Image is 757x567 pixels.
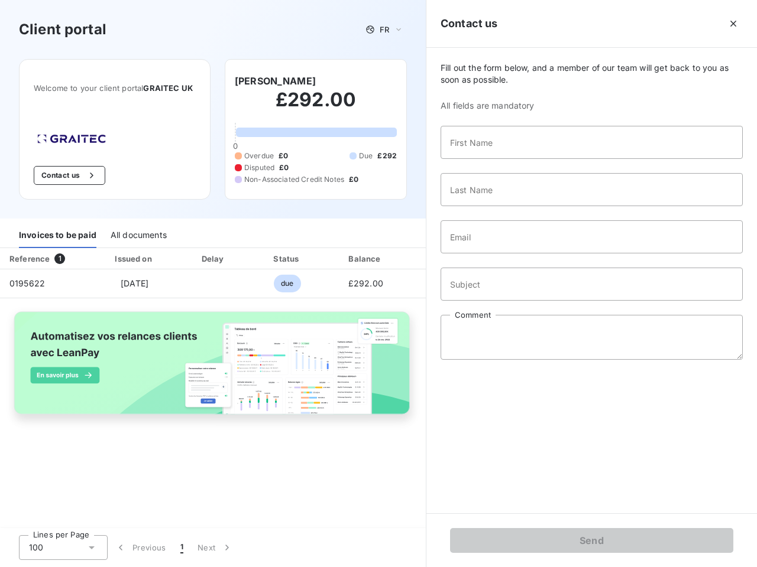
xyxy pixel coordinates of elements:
[441,220,743,253] input: placeholder
[359,151,373,161] span: Due
[173,535,190,560] button: 1
[244,151,274,161] span: Overdue
[244,162,274,173] span: Disputed
[349,174,358,185] span: £0
[441,126,743,159] input: placeholder
[274,275,300,292] span: due
[377,151,397,161] span: £292
[93,253,175,265] div: Issued on
[143,83,193,93] span: GRAITEC UK
[441,268,743,301] input: placeholder
[34,83,196,93] span: Welcome to your client portal
[441,100,743,112] span: All fields are mandatory
[409,253,468,265] div: PDF
[441,173,743,206] input: placeholder
[279,162,289,173] span: £0
[29,542,43,553] span: 100
[19,19,106,40] h3: Client portal
[111,223,167,248] div: All documents
[348,278,383,288] span: £292.00
[244,174,344,185] span: Non-Associated Credit Notes
[441,62,743,86] span: Fill out the form below, and a member of our team will get back to you as soon as possible.
[121,278,148,288] span: [DATE]
[54,253,65,264] span: 1
[190,535,240,560] button: Next
[5,305,421,432] img: banner
[450,528,733,553] button: Send
[235,74,316,88] h6: [PERSON_NAME]
[180,253,248,265] div: Delay
[327,253,404,265] div: Balance
[252,253,322,265] div: Status
[279,151,288,161] span: £0
[34,166,105,185] button: Contact us
[380,25,389,34] span: FR
[233,141,238,151] span: 0
[9,278,45,288] span: 0195622
[34,131,109,147] img: Company logo
[441,15,498,32] h5: Contact us
[9,254,50,263] div: Reference
[235,88,397,123] h2: £292.00
[108,535,173,560] button: Previous
[180,542,183,553] span: 1
[19,223,96,248] div: Invoices to be paid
